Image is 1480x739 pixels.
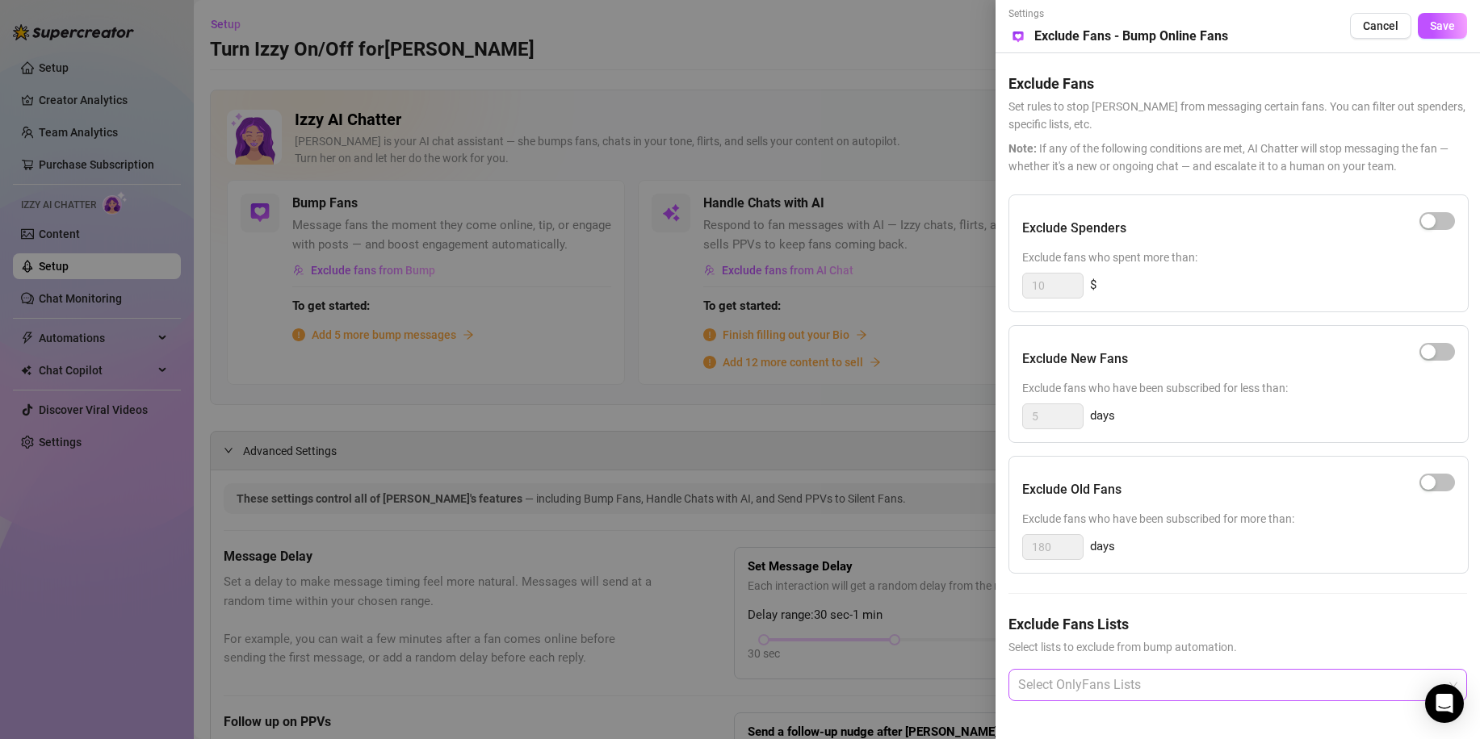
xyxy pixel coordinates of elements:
button: Cancel [1350,13,1411,39]
span: Select lists to exclude from bump automation. [1008,638,1467,656]
span: Exclude fans who have been subscribed for more than: [1022,510,1455,528]
h5: Exclude Fans - Bump Online Fans [1034,27,1228,46]
h5: Exclude Fans Lists [1008,613,1467,635]
span: days [1090,537,1115,557]
div: Preview [1013,30,1024,43]
button: Save [1418,13,1467,39]
span: Cancel [1363,19,1398,32]
span: Set rules to stop [PERSON_NAME] from messaging certain fans. You can filter out spenders, specifi... [1008,98,1467,133]
span: $ [1090,276,1096,295]
span: eye [1016,31,1027,42]
h5: Exclude Spenders [1022,219,1126,238]
div: Open Intercom Messenger [1425,684,1464,723]
h5: Exclude Old Fans [1022,480,1122,499]
span: Exclude fans who spent more than: [1022,248,1455,266]
span: Exclude fans who have been subscribed for less than: [1022,379,1455,397]
h5: Exclude Fans [1008,73,1467,94]
span: If any of the following conditions are met, AI Chatter will stop messaging the fan — whether it's... [1008,140,1467,175]
span: Note: [1008,142,1037,155]
h5: Exclude New Fans [1022,349,1128,369]
span: Settings [1008,6,1228,22]
span: Save [1430,19,1455,32]
span: days [1090,407,1115,426]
